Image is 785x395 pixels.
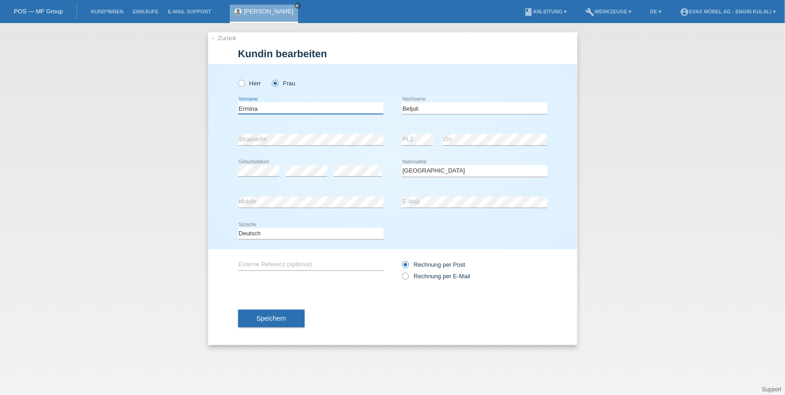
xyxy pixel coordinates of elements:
a: DE ▾ [646,9,666,14]
a: E-Mail Support [163,9,216,14]
i: book [524,7,533,17]
a: [PERSON_NAME] [244,8,294,15]
a: POS — MF Group [14,8,63,15]
i: build [585,7,594,17]
a: Kund*innen [86,9,128,14]
input: Herr [238,80,244,86]
a: ← Zurück [210,35,236,42]
label: Frau [272,80,295,87]
h1: Kundin bearbeiten [238,48,547,60]
a: bookAnleitung ▾ [519,9,571,14]
button: Speichern [238,310,305,327]
label: Herr [238,80,261,87]
label: Rechnung per E-Mail [402,273,470,280]
a: close [294,2,301,9]
i: account_circle [680,7,689,17]
a: Einkäufe [128,9,163,14]
i: close [295,3,300,8]
span: Speichern [257,315,286,322]
label: Rechnung per Post [402,261,465,268]
a: account_circleEVAX Möbel AG - Engin Kulali ▾ [675,9,780,14]
input: Frau [272,80,278,86]
input: Rechnung per E-Mail [402,273,408,284]
input: Rechnung per Post [402,261,408,273]
a: Support [762,386,781,393]
a: buildWerkzeuge ▾ [581,9,636,14]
